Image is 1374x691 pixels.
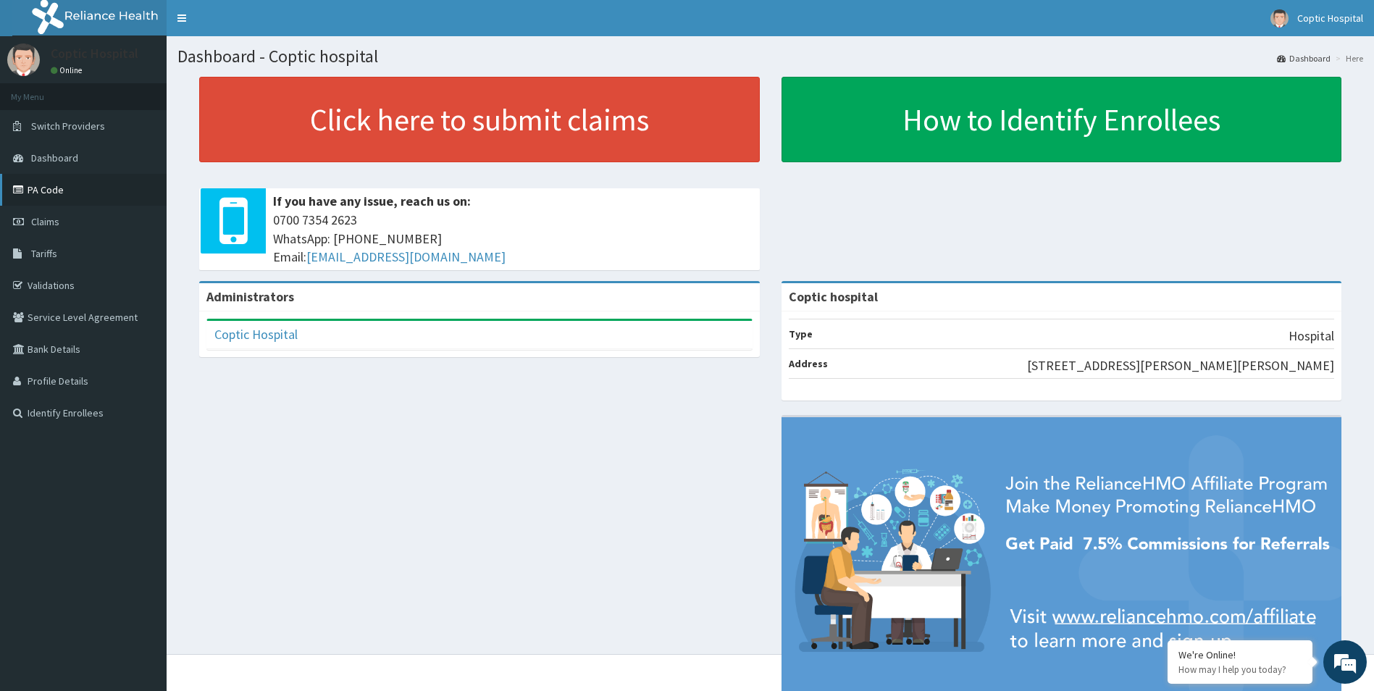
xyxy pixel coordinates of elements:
span: Dashboard [31,151,78,164]
p: Hospital [1289,327,1334,345]
h1: Dashboard - Coptic hospital [177,47,1363,66]
span: Switch Providers [31,120,105,133]
a: Coptic Hospital [214,326,298,343]
a: Online [51,65,85,75]
b: Administrators [206,288,294,305]
a: How to Identify Enrollees [782,77,1342,162]
b: Type [789,327,813,340]
span: 0700 7354 2623 WhatsApp: [PHONE_NUMBER] Email: [273,211,753,267]
span: Claims [31,215,59,228]
b: If you have any issue, reach us on: [273,193,471,209]
a: [EMAIL_ADDRESS][DOMAIN_NAME] [306,248,506,265]
p: Coptic Hospital [51,47,138,60]
strong: Coptic hospital [789,288,878,305]
div: We're Online! [1178,648,1302,661]
img: User Image [1270,9,1289,28]
a: Dashboard [1277,52,1331,64]
p: How may I help you today? [1178,663,1302,676]
span: Tariffs [31,247,57,260]
span: Coptic Hospital [1297,12,1363,25]
p: [STREET_ADDRESS][PERSON_NAME][PERSON_NAME] [1027,356,1334,375]
a: Click here to submit claims [199,77,760,162]
li: Here [1332,52,1363,64]
b: Address [789,357,828,370]
img: User Image [7,43,40,76]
